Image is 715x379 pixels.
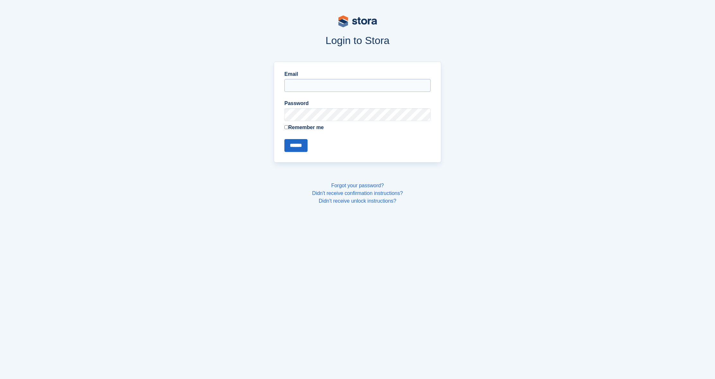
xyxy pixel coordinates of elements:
input: Remember me [284,125,288,129]
img: stora-logo-53a41332b3708ae10de48c4981b4e9114cc0af31d8433b30ea865607fb682f29.svg [338,15,377,27]
h1: Login to Stora [151,35,564,46]
label: Remember me [284,124,431,131]
label: Email [284,70,431,78]
a: Didn't receive unlock instructions? [319,198,396,204]
a: Forgot your password? [331,183,384,188]
a: Didn't receive confirmation instructions? [312,190,403,196]
label: Password [284,100,431,107]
